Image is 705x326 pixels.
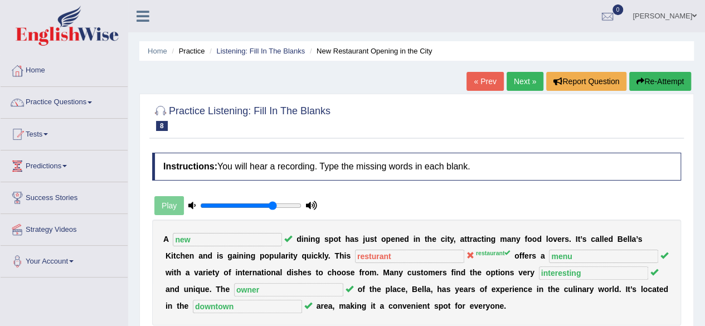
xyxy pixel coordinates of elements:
[625,285,628,294] b: I
[632,285,636,294] b: s
[302,235,304,244] b: i
[312,251,314,260] b: i
[500,268,505,277] b: o
[532,235,537,244] b: o
[307,268,312,277] b: s
[417,285,422,294] b: e
[338,235,341,244] b: t
[407,268,412,277] b: c
[362,285,365,294] b: f
[456,268,461,277] b: n
[424,285,426,294] b: l
[421,268,424,277] b: t
[374,235,377,244] b: t
[464,285,468,294] b: a
[636,235,638,244] b: ’
[441,235,445,244] b: c
[618,235,623,244] b: B
[266,268,271,277] b: o
[239,251,244,260] b: n
[395,235,400,244] b: n
[479,285,484,294] b: o
[548,285,551,294] b: t
[391,235,395,244] b: e
[430,285,432,294] b: ,
[519,285,524,294] b: n
[546,235,548,244] b: l
[523,285,528,294] b: c
[166,251,171,260] b: K
[350,235,354,244] b: a
[507,235,511,244] b: a
[631,235,636,244] b: a
[600,235,602,244] b: l
[469,235,472,244] b: r
[601,235,604,244] b: l
[184,285,189,294] b: u
[484,235,486,244] b: i
[530,268,534,277] b: y
[237,251,239,260] b: i
[511,235,516,244] b: n
[337,268,342,277] b: o
[486,235,491,244] b: n
[334,251,339,260] b: T
[363,235,365,244] b: j
[582,235,586,244] b: s
[329,235,334,244] b: p
[221,285,226,294] b: h
[369,285,372,294] b: t
[351,268,355,277] b: e
[318,268,323,277] b: o
[426,285,431,294] b: a
[203,251,208,260] b: n
[198,268,203,277] b: a
[152,153,681,181] h4: You will hear a recording. Type the missing words in each blank.
[180,251,185,260] b: h
[276,268,280,277] b: a
[514,251,519,260] b: o
[491,235,496,244] b: g
[304,235,309,244] b: n
[514,285,519,294] b: e
[333,235,338,244] b: o
[405,285,407,294] b: ,
[467,235,470,244] b: t
[414,235,416,244] b: i
[315,235,320,244] b: g
[174,285,179,294] b: d
[569,235,571,244] b: .
[163,162,217,171] b: Instructions:
[477,268,482,277] b: e
[212,268,215,277] b: t
[575,235,577,244] b: I
[274,251,279,260] b: u
[539,266,648,280] input: blank
[451,268,454,277] b: f
[505,285,509,294] b: e
[174,268,177,277] b: t
[339,251,344,260] b: h
[188,285,193,294] b: n
[432,235,436,244] b: e
[257,268,261,277] b: a
[344,251,346,260] b: i
[568,285,573,294] b: u
[372,285,377,294] b: h
[237,268,242,277] b: n
[623,235,628,244] b: e
[423,268,428,277] b: o
[354,235,359,244] b: s
[459,285,464,294] b: e
[394,268,399,277] b: n
[355,250,464,263] input: blank
[507,72,543,91] a: Next »
[390,285,392,294] b: l
[404,235,409,244] b: d
[252,268,257,277] b: n
[509,285,512,294] b: r
[1,246,128,274] a: Your Account
[505,268,510,277] b: n
[527,235,532,244] b: o
[477,235,482,244] b: c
